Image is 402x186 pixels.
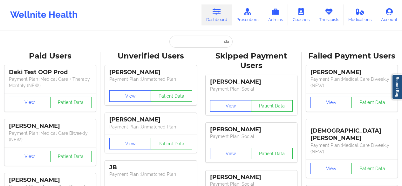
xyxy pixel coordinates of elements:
[210,133,293,140] p: Payment Plan : Social
[306,51,398,61] div: Failed Payment Users
[392,74,402,100] a: Report Bug
[310,97,352,108] button: View
[9,176,92,184] div: [PERSON_NAME]
[151,138,192,149] button: Patient Data
[9,69,92,76] div: Deki Test OOP Prod
[109,90,151,102] button: View
[109,116,192,123] div: [PERSON_NAME]
[9,130,92,143] p: Payment Plan : Medical Care Biweekly (NEW)
[351,163,393,174] button: Patient Data
[210,78,293,86] div: [PERSON_NAME]
[50,151,92,162] button: Patient Data
[314,4,344,25] a: Therapists
[9,97,51,108] button: View
[9,122,92,130] div: [PERSON_NAME]
[206,51,297,71] div: Skipped Payment Users
[251,100,293,112] button: Patient Data
[109,138,151,149] button: View
[210,174,293,181] div: [PERSON_NAME]
[210,86,293,92] p: Payment Plan : Social
[105,51,196,61] div: Unverified Users
[9,151,51,162] button: View
[151,90,192,102] button: Patient Data
[201,4,232,25] a: Dashboard
[310,142,393,155] p: Payment Plan : Medical Care Biweekly (NEW)
[288,4,314,25] a: Coaches
[50,97,92,108] button: Patient Data
[344,4,377,25] a: Medications
[9,76,92,89] p: Payment Plan : Medical Care + Therapy Monthly (NEW)
[109,171,192,177] p: Payment Plan : Unmatched Plan
[310,76,393,89] p: Payment Plan : Medical Care Biweekly (NEW)
[4,51,96,61] div: Paid Users
[210,148,252,159] button: View
[376,4,402,25] a: Account
[210,126,293,133] div: [PERSON_NAME]
[109,124,192,130] p: Payment Plan : Unmatched Plan
[109,69,192,76] div: [PERSON_NAME]
[351,97,393,108] button: Patient Data
[232,4,263,25] a: Prescribers
[109,164,192,171] div: JB
[310,163,352,174] button: View
[263,4,288,25] a: Admins
[310,69,393,76] div: [PERSON_NAME]
[210,100,252,112] button: View
[310,122,393,142] div: [DEMOGRAPHIC_DATA][PERSON_NAME]
[109,76,192,82] p: Payment Plan : Unmatched Plan
[251,148,293,159] button: Patient Data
